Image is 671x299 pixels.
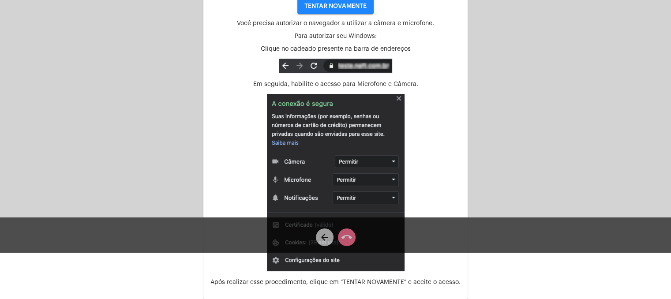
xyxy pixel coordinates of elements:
[210,33,461,40] p: Para autorizar seu Windows:
[341,232,352,243] mat-icon: call_end
[319,232,330,243] mat-icon: arrow_back
[279,59,392,73] img: lock.png
[210,46,461,52] p: Clique no cadeado presente na barra de endereços
[210,279,461,286] p: Após realizar esse procedimento, clique em "TENTAR NOVAMENTE" e aceite o acesso.
[304,3,367,9] span: TENTAR NOVAMENTE
[210,81,461,88] p: Em seguida, habilite o acesso para Microfone e Câmera.
[210,20,461,27] p: Você precisa autorizar o navegador a utilizar a câmera e microfone.
[267,94,405,271] img: unlock.png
